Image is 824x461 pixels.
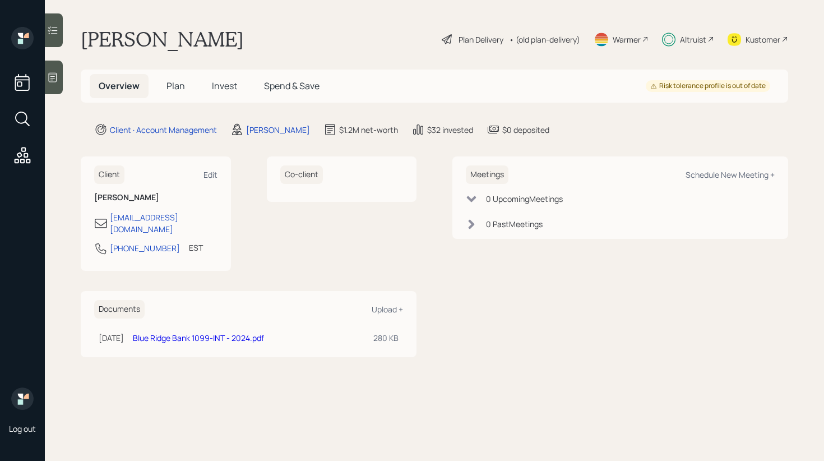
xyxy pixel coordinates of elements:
[613,34,641,45] div: Warmer
[650,81,766,91] div: Risk tolerance profile is out of date
[680,34,706,45] div: Altruist
[81,27,244,52] h1: [PERSON_NAME]
[212,80,237,92] span: Invest
[166,80,185,92] span: Plan
[459,34,503,45] div: Plan Delivery
[203,169,217,180] div: Edit
[110,242,180,254] div: [PHONE_NUMBER]
[246,124,310,136] div: [PERSON_NAME]
[94,165,124,184] h6: Client
[373,332,399,344] div: 280 KB
[372,304,403,315] div: Upload +
[133,333,264,343] a: Blue Ridge Bank 1099-INT - 2024.pdf
[339,124,398,136] div: $1.2M net-worth
[99,332,124,344] div: [DATE]
[746,34,780,45] div: Kustomer
[189,242,203,253] div: EST
[110,124,217,136] div: Client · Account Management
[486,193,563,205] div: 0 Upcoming Meeting s
[502,124,549,136] div: $0 deposited
[427,124,473,136] div: $32 invested
[9,423,36,434] div: Log out
[509,34,580,45] div: • (old plan-delivery)
[280,165,323,184] h6: Co-client
[110,211,217,235] div: [EMAIL_ADDRESS][DOMAIN_NAME]
[486,218,543,230] div: 0 Past Meeting s
[264,80,320,92] span: Spend & Save
[466,165,508,184] h6: Meetings
[686,169,775,180] div: Schedule New Meeting +
[11,388,34,410] img: retirable_logo.png
[99,80,140,92] span: Overview
[94,300,145,319] h6: Documents
[94,193,217,202] h6: [PERSON_NAME]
